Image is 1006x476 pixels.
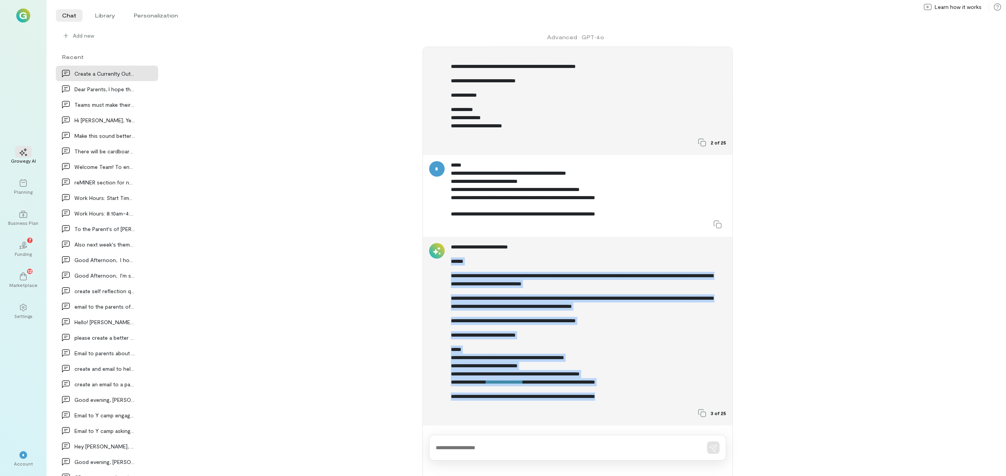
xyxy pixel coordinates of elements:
[73,32,94,40] span: Add new
[74,287,135,295] div: create self reflection questions for CIT's that a…
[74,334,135,342] div: please create a better email to Y [PERSON_NAME]…
[8,220,38,226] div: Business Plan
[9,266,37,294] a: Marketplace
[74,101,135,109] div: Teams must make their way to the welcome center a…
[9,235,37,263] a: Funding
[56,53,158,61] div: Recent
[74,256,135,264] div: Good Afternoon, I hope you are doing well. I wa…
[14,460,33,467] div: Account
[9,173,37,201] a: Planning
[74,427,135,435] div: Email to Y camp asking them to reserache and look…
[14,313,33,319] div: Settings
[56,9,83,22] li: Chat
[74,411,135,419] div: Email to Y camp engagement asking them to researc…
[74,302,135,311] div: email to the parents of [PERSON_NAME] that she…
[74,318,135,326] div: Hello! [PERSON_NAME] came in requesting a refu…
[15,251,32,257] div: Funding
[74,365,135,373] div: create and email to help desk to Close Out - ICE…
[74,69,135,78] div: Create a Currenlty Out of the office message for…
[711,139,726,146] span: 2 of 25
[29,236,31,243] span: 7
[9,445,37,473] div: *Account
[74,396,135,404] div: Good evening, [PERSON_NAME] has a doctor's appointment o…
[28,268,32,274] span: 12
[9,142,37,170] a: Growegy AI
[74,225,135,233] div: To the Parent's of [PERSON_NAME]: We are pleas…
[89,9,121,22] li: Library
[9,297,37,325] a: Settings
[74,209,135,217] div: Work Hours: 8:10am-4:35pm with a 30-minute…
[74,380,135,388] div: create an email to a parent that below is what we…
[74,132,135,140] div: Make this sound better I also have a question:…
[74,349,135,357] div: Email to parents about behavior of our [DEMOGRAPHIC_DATA]…
[74,458,135,466] div: Good evening, [PERSON_NAME] has a doctor's appointment o…
[9,282,38,288] div: Marketplace
[74,271,135,280] div: Good Afternoon, I'm sorry for not getting back…
[128,9,184,22] li: Personalization
[74,178,135,186] div: reMINER section for newsletter for camp staff li…
[711,410,726,416] span: 3 of 25
[74,194,135,202] div: Work Hours: Start Time: 8:10 AM End Time: 4:35 P…
[74,163,135,171] div: Welcome Team! To ensure a successful and enjoyabl…
[11,158,36,164] div: Growegy AI
[74,147,135,155] div: There will be cardboard boomerangs ready that the…
[74,116,135,124] div: Hi [PERSON_NAME], Yes, you are correct. When I pull spec…
[14,189,33,195] div: Planning
[74,85,135,93] div: Dear Parents, I hope this message finds you well.…
[9,204,37,232] a: Business Plan
[935,3,982,11] span: Learn how it works
[74,240,135,248] div: Also next week's theme is Amazing race! So fin…
[74,442,135,450] div: Hey [PERSON_NAME], checking in. I spoke to [PERSON_NAME] [DATE]…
